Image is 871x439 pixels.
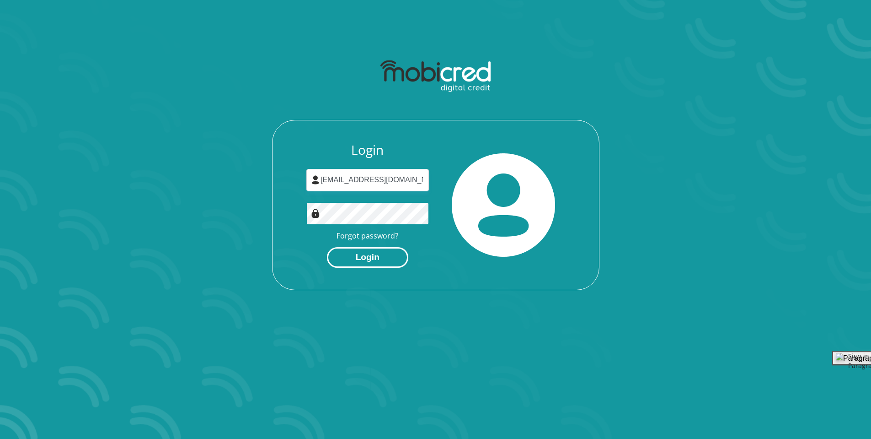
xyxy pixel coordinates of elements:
img: user-icon image [311,175,320,184]
a: Forgot password? [337,231,398,241]
button: Login [327,247,408,268]
img: Image [311,209,320,218]
input: Username [306,169,429,191]
img: mobicred logo [380,60,491,92]
h3: Login [306,142,429,158]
